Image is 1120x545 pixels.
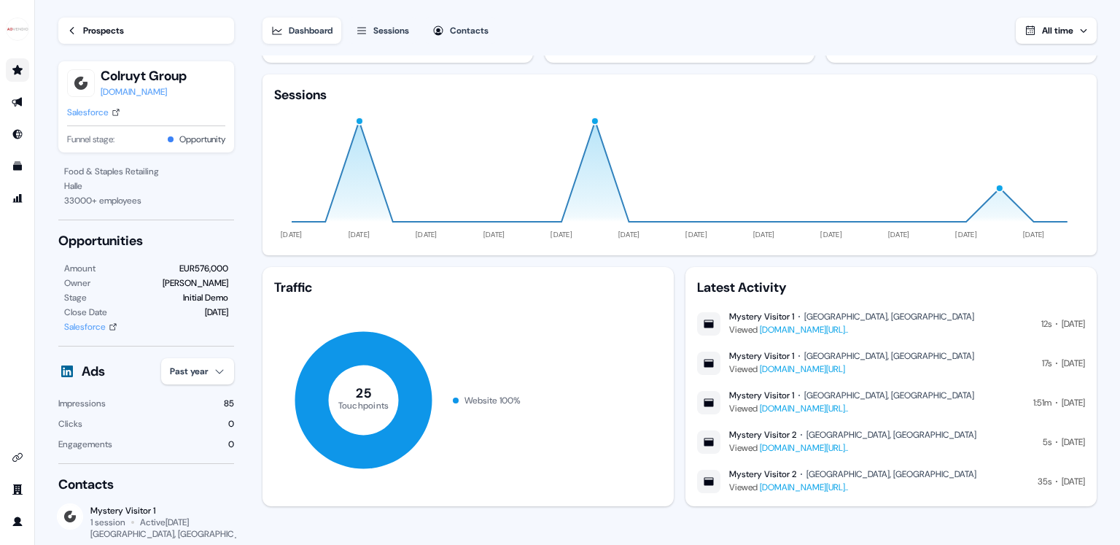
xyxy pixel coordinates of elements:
button: Dashboard [262,18,341,44]
div: EUR576,000 [179,261,228,276]
a: Prospects [58,18,234,44]
div: [GEOGRAPHIC_DATA], [GEOGRAPHIC_DATA] [804,311,974,322]
div: 1 session [90,517,125,528]
div: Viewed [729,401,974,416]
div: Halle [64,179,228,193]
div: Prospects [83,23,124,38]
a: [DOMAIN_NAME][URL].. [760,482,848,493]
div: [DATE] [1062,474,1085,489]
div: Sessions [373,23,409,38]
a: [DOMAIN_NAME][URL].. [760,442,848,454]
div: [GEOGRAPHIC_DATA], [GEOGRAPHIC_DATA] [90,528,262,540]
div: Opportunities [58,232,234,250]
tspan: [DATE] [483,230,505,239]
tspan: [DATE] [955,230,977,239]
a: Go to integrations [6,446,29,469]
button: Colruyt Group [101,67,187,85]
div: Website 100 % [464,393,521,408]
div: Traffic [274,279,662,296]
tspan: [DATE] [685,230,707,239]
div: Sessions [274,86,327,104]
tspan: [DATE] [753,230,775,239]
div: Viewed [729,480,976,495]
button: Sessions [347,18,418,44]
div: Mystery Visitor 1 [729,390,794,401]
a: Salesforce [64,320,117,334]
div: Engagements [58,437,112,452]
div: Impressions [58,396,106,411]
a: Go to profile [6,510,29,533]
div: Viewed [729,441,976,455]
a: Go to outbound experience [6,90,29,114]
div: Owner [64,276,90,290]
div: Mystery Visitor 2 [729,468,796,480]
button: Opportunity [179,132,225,147]
div: Clicks [58,417,82,431]
span: All time [1042,25,1073,36]
a: Salesforce [67,105,120,120]
div: [GEOGRAPHIC_DATA], [GEOGRAPHIC_DATA] [804,350,974,362]
tspan: [DATE] [820,230,842,239]
div: Mystery Visitor 1 [729,311,794,322]
div: Mystery Visitor 2 [729,429,796,441]
div: Stage [64,290,87,305]
tspan: [DATE] [281,230,303,239]
div: Initial Demo [183,290,228,305]
div: [DATE] [205,305,228,320]
button: Contacts [424,18,497,44]
div: Salesforce [64,320,106,334]
div: 1:51m [1033,395,1051,410]
div: [DATE] [1062,317,1085,331]
a: [DOMAIN_NAME][URL] [760,363,845,375]
tspan: 25 [356,384,371,402]
tspan: [DATE] [349,230,370,239]
div: Latest Activity [697,279,1085,296]
tspan: Touchpoints [338,399,389,411]
div: [GEOGRAPHIC_DATA], [GEOGRAPHIC_DATA] [806,468,976,480]
a: [DOMAIN_NAME][URL].. [760,324,848,336]
tspan: [DATE] [551,230,572,239]
tspan: [DATE] [416,230,437,239]
tspan: [DATE] [888,230,910,239]
div: Salesforce [67,105,109,120]
a: Go to templates [6,155,29,178]
div: Amount [64,261,96,276]
div: 0 [228,437,234,452]
button: All time [1016,18,1097,44]
div: Viewed [729,322,974,337]
div: Viewed [729,362,974,376]
div: Contacts [450,23,489,38]
div: 12s [1041,317,1051,331]
a: Go to Inbound [6,123,29,146]
div: [GEOGRAPHIC_DATA], [GEOGRAPHIC_DATA] [804,390,974,401]
tspan: [DATE] [618,230,640,239]
div: Mystery Visitor 1 [729,350,794,362]
div: [DATE] [1062,395,1085,410]
tspan: [DATE] [1023,230,1044,239]
button: Past year [161,358,234,384]
span: Funnel stage: [67,132,114,147]
a: Go to prospects [6,58,29,82]
div: [GEOGRAPHIC_DATA], [GEOGRAPHIC_DATA] [806,429,976,441]
div: 17s [1042,356,1051,371]
a: [DOMAIN_NAME] [101,85,187,99]
div: 33000 + employees [64,193,228,208]
div: Ads [82,363,105,380]
div: 5s [1043,435,1051,449]
div: 85 [224,396,234,411]
div: Contacts [58,476,234,493]
a: Go to attribution [6,187,29,210]
div: Food & Staples Retailing [64,164,228,179]
a: [DOMAIN_NAME][URL].. [760,403,848,414]
div: 0 [228,417,234,431]
div: 35s [1038,474,1051,489]
a: Go to team [6,478,29,501]
div: Dashboard [289,23,332,38]
div: Close Date [64,305,107,320]
div: Active [DATE] [140,517,189,528]
div: [DATE] [1062,356,1085,371]
div: Mystery Visitor 1 [90,505,234,517]
div: [DATE] [1062,435,1085,449]
div: [PERSON_NAME] [163,276,228,290]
